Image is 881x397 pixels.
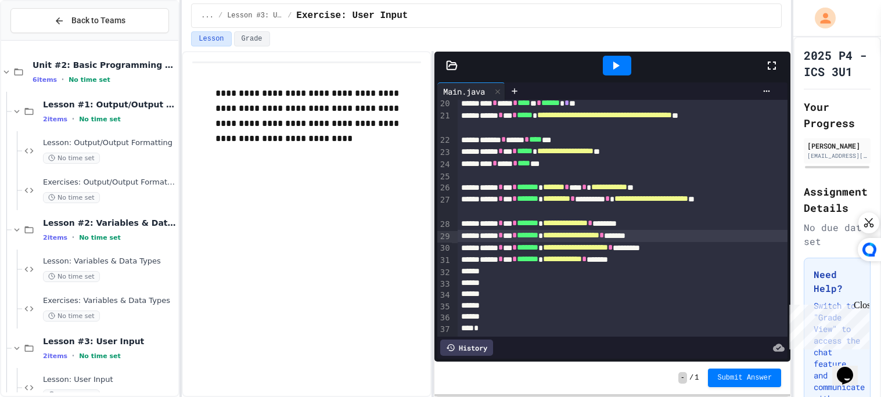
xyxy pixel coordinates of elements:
span: Exercises: Variables & Data Types [43,296,176,306]
div: Chat with us now!Close [5,5,80,74]
span: Submit Answer [717,373,772,382]
span: Exercise: User Input [296,9,408,23]
h2: Your Progress [804,99,871,131]
span: Back to Teams [71,15,125,27]
iframe: chat widget [785,300,869,349]
span: No time set [43,153,100,164]
span: No time set [43,271,100,282]
h3: Need Help? [814,268,861,295]
span: 2 items [43,234,67,241]
span: Lesson #3: User Input [43,336,176,347]
span: • [72,114,74,124]
div: 22 [437,135,452,147]
span: / [287,11,292,20]
h2: Assignment Details [804,183,871,216]
div: 28 [437,219,452,231]
span: No time set [43,311,100,322]
span: Lesson: Output/Output Formatting [43,138,176,148]
span: • [72,351,74,360]
div: 34 [437,290,452,301]
span: Unit #2: Basic Programming Concepts [33,60,176,70]
div: 21 [437,110,452,135]
div: 37 [437,324,452,335]
span: ... [201,11,214,20]
span: No time set [79,352,121,360]
div: 33 [437,279,452,290]
span: Exercises: Output/Output Formatting [43,178,176,187]
span: No time set [69,76,110,84]
div: 31 [437,255,452,267]
div: My Account [803,5,839,31]
span: Lesson #3: User Input [227,11,283,20]
span: • [62,75,64,84]
span: • [72,233,74,242]
span: No time set [79,234,121,241]
span: 2 items [43,352,67,360]
span: Lesson #1: Output/Output Formatting [43,99,176,110]
div: Main.java [437,82,505,100]
span: 1 [695,373,699,382]
iframe: chat widget [832,351,869,385]
div: 26 [437,182,452,194]
h1: 2025 P4 - ICS 3U1 [804,47,871,80]
span: 2 items [43,116,67,123]
span: / [218,11,222,20]
div: 32 [437,267,452,279]
span: - [678,372,687,384]
div: [PERSON_NAME] [807,140,867,151]
div: [EMAIL_ADDRESS][DOMAIN_NAME] [807,151,867,160]
span: Lesson #2: Variables & Data Types [43,218,176,228]
div: History [440,340,493,356]
div: Main.java [437,85,491,98]
button: Submit Answer [708,369,781,387]
div: 29 [437,231,452,243]
div: 36 [437,312,452,324]
span: / [689,373,693,382]
button: Grade [234,31,270,46]
div: 35 [437,301,452,313]
div: 24 [437,159,452,171]
div: 38 [437,335,452,347]
button: Back to Teams [10,8,169,33]
span: Lesson: User Input [43,375,176,385]
div: 23 [437,147,452,159]
div: 30 [437,243,452,255]
span: 6 items [33,76,57,84]
span: No time set [79,116,121,123]
div: 27 [437,194,452,219]
div: 25 [437,171,452,183]
button: Lesson [191,31,231,46]
div: No due date set [804,221,871,248]
span: Lesson: Variables & Data Types [43,257,176,266]
span: No time set [43,192,100,203]
div: 20 [437,98,452,110]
